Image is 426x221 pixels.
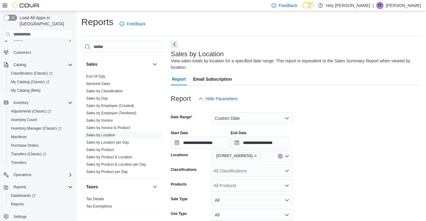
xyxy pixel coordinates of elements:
[151,61,159,68] button: Sales
[11,88,41,93] span: My Catalog (Beta)
[9,87,73,94] span: My Catalog (Beta)
[9,142,41,149] a: Purchase Orders
[1,212,75,221] button: Settings
[171,95,191,102] h3: Report
[86,148,114,152] a: Sales by Product
[17,15,73,27] span: Load All Apps in [GEOGRAPHIC_DATA]
[231,131,247,135] label: End Date
[285,183,289,188] button: Open list of options
[9,159,73,166] span: Transfers
[81,195,163,212] div: Taxes
[9,201,26,208] a: Reports
[86,104,134,108] a: Sales by Employee (Created)
[1,171,75,179] button: Operations
[171,131,188,135] label: Start Date
[171,50,224,58] h3: Sales by Location
[127,21,145,27] span: Feedback
[196,93,240,105] button: Hide Parameters
[9,78,52,86] a: My Catalog (Classic)
[86,96,108,101] a: Sales by Day
[9,133,73,141] span: Manifests
[9,150,73,158] span: Transfers (Classic)
[11,134,27,139] span: Manifests
[254,154,257,158] button: Remove 10311 103 Avenue NW from selection in this group
[9,192,73,199] span: Dashboards
[11,193,35,198] span: Dashboards
[13,172,31,177] span: Operations
[6,133,75,141] button: Manifests
[86,118,113,123] a: Sales by Invoice
[6,150,75,158] a: Transfers (Classic)
[171,182,187,187] label: Products
[302,2,315,9] input: Dark Mode
[86,103,134,108] span: Sales by Employee (Created)
[6,200,75,208] button: Reports
[9,125,73,132] span: Inventory Manager (Classic)
[86,61,97,67] h3: Sales
[9,78,73,86] span: My Catalog (Classic)
[9,70,55,77] a: Classification (Classic)
[171,211,187,216] label: Use Type
[172,73,186,85] span: Report
[11,49,34,56] a: Customers
[206,96,238,102] span: Hide Parameters
[11,61,28,68] button: Catalog
[13,100,28,105] span: Inventory
[9,159,29,166] a: Transfers
[6,124,75,133] a: Inventory Manager (Classic)
[6,158,75,167] button: Transfers
[9,108,73,115] span: Adjustments (Classic)
[81,73,163,178] div: Sales
[378,2,382,9] span: TF
[86,61,150,67] button: Sales
[86,81,110,86] span: Itemized Sales
[13,50,31,55] span: Customers
[6,78,75,86] a: My Catalog (Classic)
[1,48,75,57] button: Customers
[9,87,43,94] a: My Catalog (Beta)
[86,82,110,86] a: Itemized Sales
[171,115,193,120] label: Date Range
[11,99,31,106] button: Inventory
[86,74,105,79] a: End Of Day
[9,70,73,77] span: Classification (Classic)
[279,2,297,9] span: Feedback
[9,201,73,208] span: Reports
[231,137,289,149] input: Press the down key to open a popover containing a calendar.
[86,125,130,130] span: Sales by Invoice & Product
[9,108,53,115] a: Adjustments (Classic)
[86,197,104,201] span: Tax Details
[86,197,104,201] a: Tax Details
[11,183,29,191] button: Reports
[1,183,75,191] button: Reports
[193,73,232,85] span: Email Subscription
[171,153,188,157] label: Locations
[86,170,128,174] a: Sales by Product per Day
[11,183,73,191] span: Reports
[278,154,283,159] button: Clear input
[211,194,293,206] button: All
[86,204,112,208] a: Tax Exemptions
[86,133,115,138] span: Sales by Location
[211,209,293,221] button: All
[86,162,146,167] a: Sales by Product & Location per Day
[171,58,418,71] div: View sales totals by location for a specified date range. This report is equivalent to the Sales ...
[9,150,49,158] a: Transfers (Classic)
[11,213,29,220] a: Settings
[11,171,34,179] button: Operations
[6,107,75,116] a: Adjustments (Classic)
[6,116,75,124] button: Inventory Count
[11,99,73,106] span: Inventory
[86,111,136,115] a: Sales by Employee (Tendered)
[6,141,75,150] button: Purchase Orders
[1,98,75,107] button: Inventory
[9,116,73,123] span: Inventory Count
[373,2,374,9] p: |
[11,143,39,148] span: Purchase Orders
[171,41,178,48] button: Next
[86,89,123,94] span: Sales by Classification
[386,2,421,9] p: [PERSON_NAME]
